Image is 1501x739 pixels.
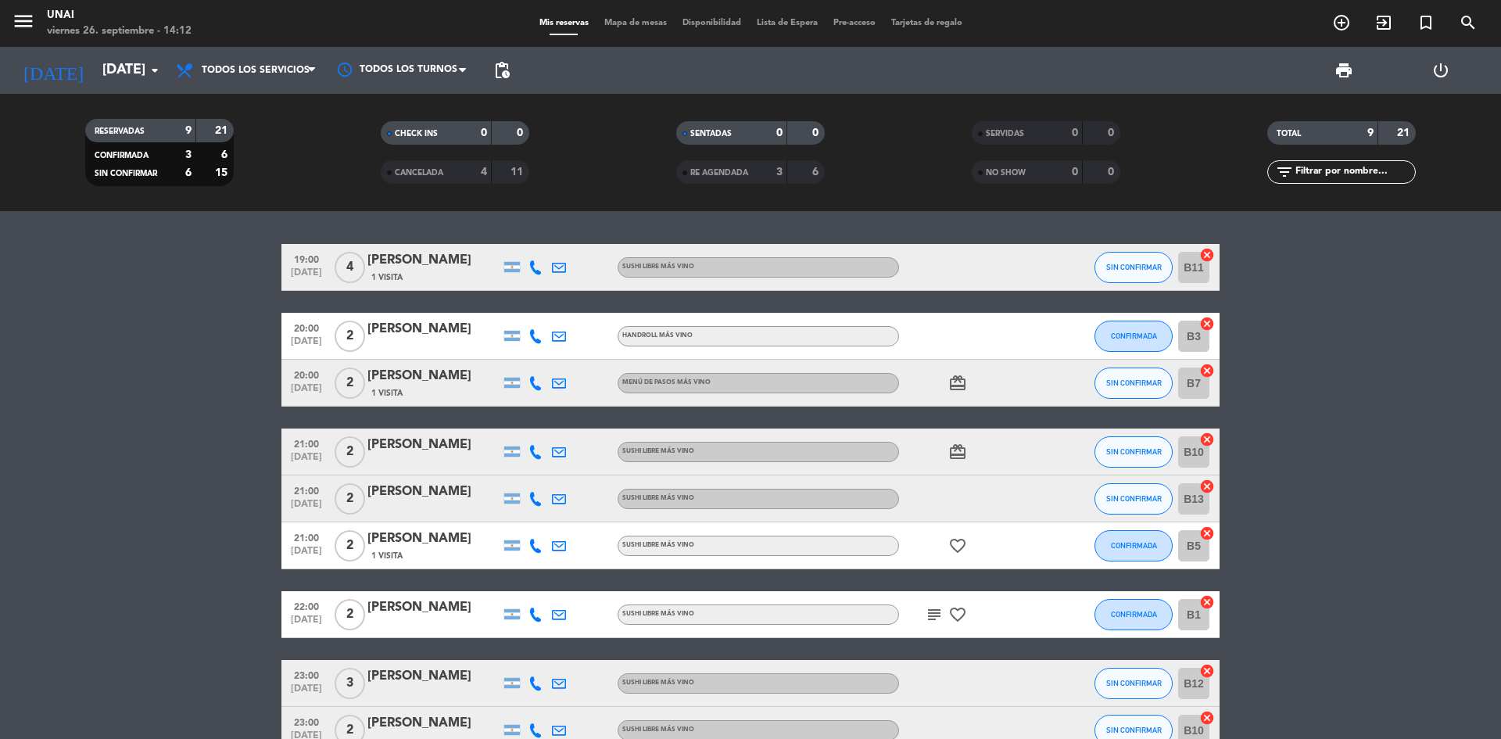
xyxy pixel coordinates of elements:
span: 22:00 [287,597,326,615]
span: 20:00 [287,365,326,383]
strong: 4 [481,167,487,178]
i: cancel [1199,479,1215,494]
strong: 9 [1367,127,1374,138]
span: SERVIDAS [986,130,1024,138]
span: TOTAL [1277,130,1301,138]
strong: 11 [510,167,526,178]
span: 1 Visita [371,387,403,400]
span: 4 [335,252,365,283]
i: card_giftcard [948,443,967,461]
span: SUSHI LIBRE MÁS VINO [622,264,694,270]
span: SIN CONFIRMAR [1106,494,1162,503]
strong: 0 [1108,167,1117,178]
strong: 21 [1397,127,1413,138]
button: SIN CONFIRMAR [1094,483,1173,515]
i: cancel [1199,432,1215,447]
button: CONFIRMADA [1094,321,1173,352]
span: 2 [335,530,365,561]
i: cancel [1199,247,1215,263]
span: [DATE] [287,336,326,354]
strong: 3 [776,167,783,178]
div: [PERSON_NAME] [367,482,500,502]
span: [DATE] [287,499,326,517]
span: 1 Visita [371,550,403,562]
span: [DATE] [287,383,326,401]
span: NO SHOW [986,169,1026,177]
button: menu [12,9,35,38]
div: [PERSON_NAME] [367,666,500,687]
i: search [1459,13,1478,32]
div: viernes 26. septiembre - 14:12 [47,23,192,39]
strong: 21 [215,125,231,136]
div: [PERSON_NAME] [367,366,500,386]
i: card_giftcard [948,374,967,393]
span: [DATE] [287,452,326,470]
span: [DATE] [287,546,326,564]
strong: 0 [517,127,526,138]
i: add_circle_outline [1332,13,1351,32]
span: 21:00 [287,434,326,452]
strong: 6 [812,167,822,178]
i: exit_to_app [1374,13,1393,32]
div: [PERSON_NAME] [367,250,500,271]
span: Tarjetas de regalo [883,19,970,27]
span: 2 [335,436,365,468]
span: print [1334,61,1353,80]
span: RE AGENDADA [690,169,748,177]
button: SIN CONFIRMAR [1094,252,1173,283]
span: RESERVADAS [95,127,145,135]
i: turned_in_not [1417,13,1435,32]
strong: 0 [776,127,783,138]
i: cancel [1199,663,1215,679]
span: 19:00 [287,249,326,267]
span: SIN CONFIRMAR [1106,263,1162,271]
div: [PERSON_NAME] [367,435,500,455]
span: Pre-acceso [826,19,883,27]
span: SENTADAS [690,130,732,138]
span: Todos los servicios [202,65,310,76]
span: HANDROLL MÁS VINO [622,332,693,339]
i: favorite_border [948,536,967,555]
div: LOG OUT [1392,47,1489,94]
i: [DATE] [12,53,95,88]
span: pending_actions [493,61,511,80]
span: 2 [335,368,365,399]
span: SUSHI LIBRE MÁS VINO [622,680,694,686]
i: subject [925,605,944,624]
span: Lista de Espera [749,19,826,27]
i: cancel [1199,363,1215,378]
strong: 6 [185,167,192,178]
span: Mis reservas [532,19,596,27]
i: filter_list [1275,163,1294,181]
strong: 0 [1072,127,1078,138]
span: [DATE] [287,267,326,285]
span: 1 Visita [371,271,403,284]
span: CANCELADA [395,169,443,177]
strong: 15 [215,167,231,178]
strong: 0 [481,127,487,138]
span: CHECK INS [395,130,438,138]
span: SUSHI LIBRE MÁS VINO [622,726,694,733]
i: power_settings_new [1431,61,1450,80]
i: menu [12,9,35,33]
i: cancel [1199,710,1215,726]
div: [PERSON_NAME] [367,713,500,734]
span: SIN CONFIRMAR [1106,726,1162,734]
i: arrow_drop_down [145,61,164,80]
input: Filtrar por nombre... [1294,163,1415,181]
strong: 9 [185,125,192,136]
i: cancel [1199,526,1215,541]
span: CONFIRMADA [1111,332,1157,340]
strong: 6 [221,149,231,160]
strong: 3 [185,149,192,160]
span: 2 [335,599,365,630]
strong: 0 [1072,167,1078,178]
span: 21:00 [287,481,326,499]
span: 21:00 [287,528,326,546]
span: 3 [335,668,365,699]
span: SIN CONFIRMAR [1106,447,1162,456]
strong: 0 [812,127,822,138]
span: SUSHI LIBRE MÁS VINO [622,611,694,617]
span: SUSHI LIBRE MÁS VINO [622,495,694,501]
button: CONFIRMADA [1094,599,1173,630]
